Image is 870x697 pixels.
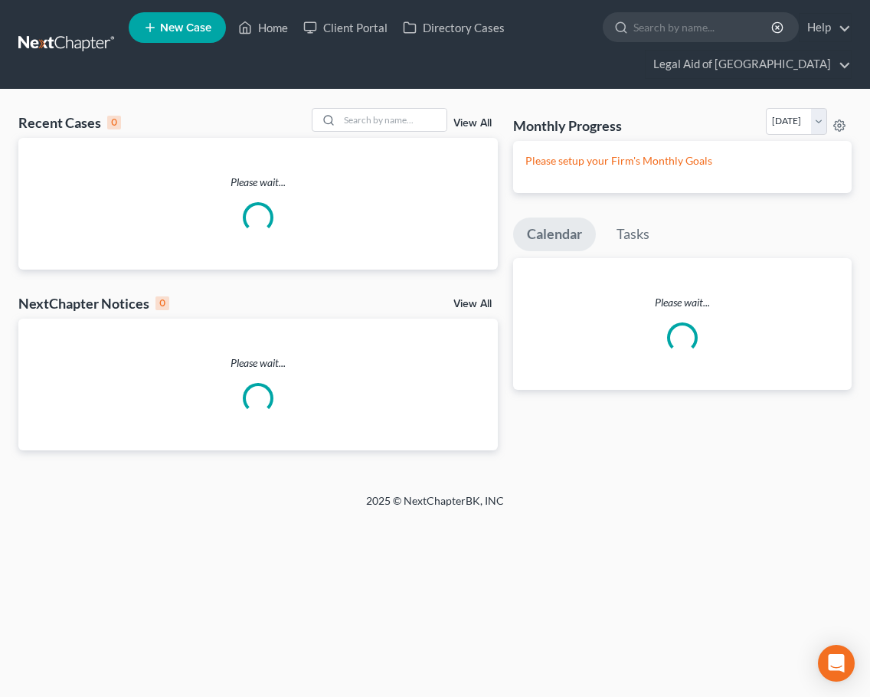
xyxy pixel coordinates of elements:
[18,294,169,313] div: NextChapter Notices
[603,218,663,251] a: Tasks
[513,295,852,310] p: Please wait...
[160,22,211,34] span: New Case
[453,118,492,129] a: View All
[18,355,498,371] p: Please wait...
[18,175,498,190] p: Please wait...
[453,299,492,309] a: View All
[818,645,855,682] div: Open Intercom Messenger
[107,116,121,129] div: 0
[395,14,512,41] a: Directory Cases
[339,109,446,131] input: Search by name...
[296,14,395,41] a: Client Portal
[800,14,851,41] a: Help
[67,493,803,521] div: 2025 © NextChapterBK, INC
[646,51,851,78] a: Legal Aid of [GEOGRAPHIC_DATA]
[513,116,622,135] h3: Monthly Progress
[633,13,774,41] input: Search by name...
[155,296,169,310] div: 0
[231,14,296,41] a: Home
[525,153,839,169] p: Please setup your Firm's Monthly Goals
[18,113,121,132] div: Recent Cases
[513,218,596,251] a: Calendar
